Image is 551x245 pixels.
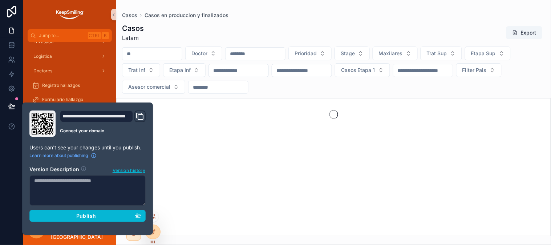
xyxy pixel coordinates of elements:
div: scrollable content [23,42,116,214]
span: Doctores [33,68,52,74]
span: Prioridad [295,50,317,57]
span: Registro hallazgos [42,83,80,88]
button: Select Button [163,63,206,77]
a: Registro hallazgos [28,79,112,92]
span: Stage [341,50,355,57]
h2: Version Description [29,166,79,174]
span: Publish [76,213,96,219]
span: Etapa Sup [471,50,496,57]
button: Select Button [288,47,332,60]
button: Export [506,26,542,39]
button: Select Button [456,63,502,77]
a: Doctores [28,64,112,77]
span: Version history [113,166,145,173]
span: K [102,33,108,39]
span: Jump to... [39,33,85,39]
span: Logistica [33,53,52,59]
button: Version history [112,166,146,174]
a: Casos en produccion y finalizados [145,12,228,19]
button: Select Button [373,47,418,60]
span: Formulario hallazgo [42,97,83,103]
button: Select Button [185,47,222,60]
img: App logo [55,9,84,20]
a: Formulario hallazgo [28,93,112,107]
span: Ctrl [88,32,101,39]
button: Publish [29,210,146,222]
button: Select Button [122,63,160,77]
div: Domain and Custom Link [60,111,146,137]
span: Trat Inf [128,67,145,74]
span: Asesor comercial [128,83,170,91]
a: Casos [122,12,137,19]
button: Select Button [335,63,390,77]
span: Maxilares [379,50,403,57]
span: Etapa Inf [169,67,191,74]
button: Select Button [421,47,462,60]
span: Filter Pais [462,67,487,74]
p: Users can't see your changes until you publish. [29,144,146,151]
a: Connect your domain [60,128,146,134]
button: Select Button [335,47,370,60]
a: Logistica [28,50,112,63]
a: Learn more about publishing [29,153,97,158]
span: Trat Sup [427,50,447,57]
button: Select Button [465,47,511,60]
span: Latam [122,33,144,42]
span: Casos Etapa 1 [341,67,375,74]
h1: Casos [122,23,144,33]
button: Select Button [122,80,185,94]
span: Doctor [191,50,207,57]
button: Jump to...CtrlK [28,29,112,42]
span: Learn more about publishing [29,153,88,158]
